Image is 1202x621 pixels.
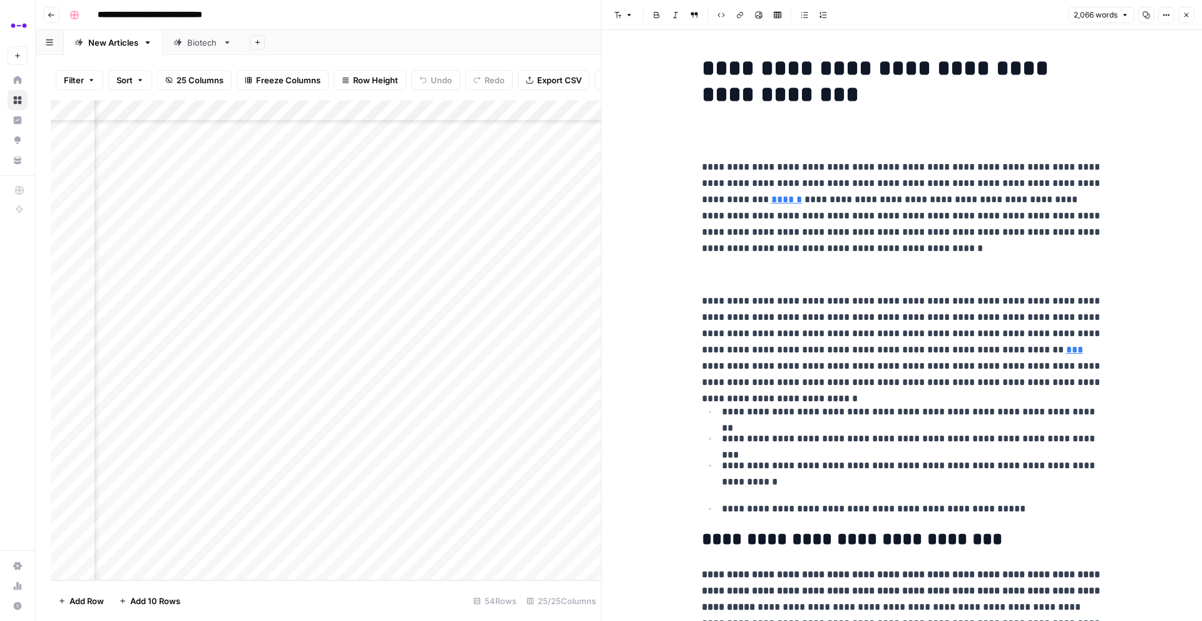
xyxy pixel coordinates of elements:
button: Redo [465,70,513,90]
a: Home [8,70,28,90]
a: Browse [8,90,28,110]
span: 25 Columns [177,74,223,86]
button: Workspace: Abacum [8,10,28,41]
span: Undo [431,74,452,86]
span: Export CSV [537,74,582,86]
div: 54 Rows [468,591,521,611]
button: Help + Support [8,596,28,616]
button: Export CSV [518,70,590,90]
button: Filter [56,70,103,90]
div: Biotech [187,36,218,49]
a: Your Data [8,150,28,170]
span: Add Row [69,595,104,607]
button: Freeze Columns [237,70,329,90]
div: 25/25 Columns [521,591,601,611]
span: Freeze Columns [256,74,321,86]
div: New Articles [88,36,138,49]
span: 2,066 words [1074,9,1117,21]
button: Add 10 Rows [111,591,188,611]
img: Abacum Logo [8,14,30,37]
button: Add Row [51,591,111,611]
button: 2,066 words [1068,7,1134,23]
span: Filter [64,74,84,86]
a: Usage [8,576,28,596]
span: Sort [116,74,133,86]
button: 25 Columns [157,70,232,90]
a: Biotech [163,30,242,55]
button: Undo [411,70,460,90]
span: Redo [485,74,505,86]
button: Sort [108,70,152,90]
a: New Articles [64,30,163,55]
a: Opportunities [8,130,28,150]
span: Row Height [353,74,398,86]
button: Row Height [334,70,406,90]
span: Add 10 Rows [130,595,180,607]
a: Insights [8,110,28,130]
a: Settings [8,556,28,576]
